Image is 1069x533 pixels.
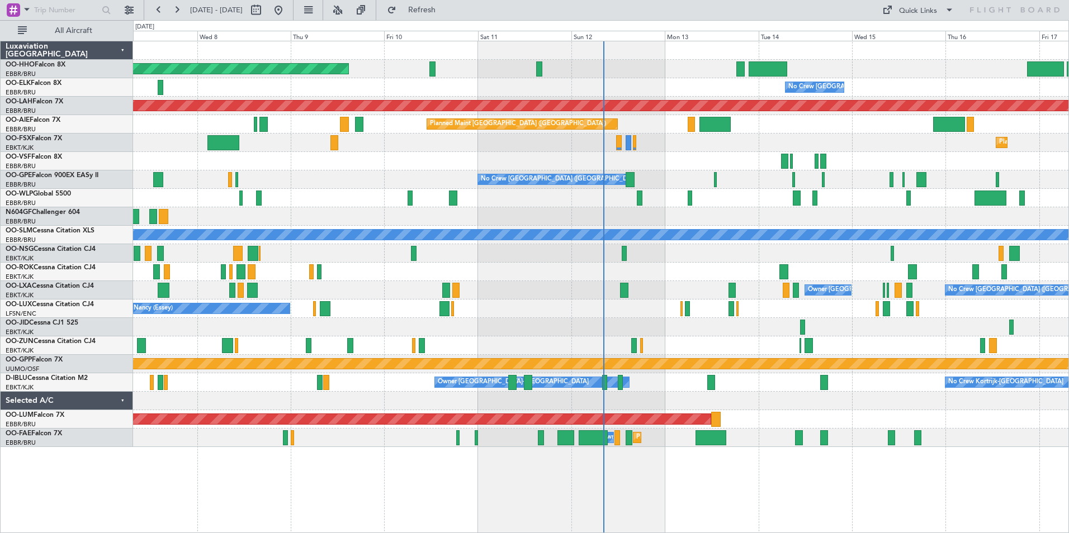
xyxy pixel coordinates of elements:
a: OO-WLPGlobal 5500 [6,191,71,197]
a: EBBR/BRU [6,70,36,78]
div: Owner [GEOGRAPHIC_DATA]-[GEOGRAPHIC_DATA] [438,374,589,391]
a: LFSN/ENC [6,310,36,318]
div: Quick Links [899,6,937,17]
a: OO-FAEFalcon 7X [6,430,62,437]
button: All Aircraft [12,22,121,40]
div: Planned Maint [GEOGRAPHIC_DATA] ([GEOGRAPHIC_DATA]) [430,116,606,132]
div: Tue 7 [103,31,197,41]
a: OO-FSXFalcon 7X [6,135,62,142]
span: OO-HHO [6,61,35,68]
a: OO-AIEFalcon 7X [6,117,60,123]
div: Planned Maint Melsbroek Air Base [636,429,734,446]
a: UUMO/OSF [6,365,39,373]
a: EBKT/KJK [6,254,34,263]
button: Refresh [382,1,449,19]
span: Refresh [399,6,446,14]
a: EBKT/KJK [6,328,34,336]
a: OO-HHOFalcon 8X [6,61,65,68]
div: Owner [GEOGRAPHIC_DATA]-[GEOGRAPHIC_DATA] [808,282,959,298]
span: OO-LAH [6,98,32,105]
a: EBKT/KJK [6,273,34,281]
a: EBBR/BRU [6,236,36,244]
a: EBBR/BRU [6,125,36,134]
a: EBBR/BRU [6,107,36,115]
a: EBKT/KJK [6,383,34,392]
div: Thu 16 [945,31,1039,41]
a: EBBR/BRU [6,420,36,429]
span: OO-FSX [6,135,31,142]
a: EBBR/BRU [6,199,36,207]
a: OO-SLMCessna Citation XLS [6,227,94,234]
a: OO-ELKFalcon 8X [6,80,62,87]
a: OO-GPPFalcon 7X [6,356,63,363]
div: Wed 8 [197,31,291,41]
div: No Crew Kortrijk-[GEOGRAPHIC_DATA] [948,374,1063,391]
a: OO-JIDCessna CJ1 525 [6,320,78,326]
div: Wed 15 [852,31,945,41]
span: OO-WLP [6,191,33,197]
span: OO-GPE [6,172,32,179]
div: Thu 9 [291,31,384,41]
span: OO-SLM [6,227,32,234]
div: No Crew Nancy (Essey) [106,300,173,317]
button: Quick Links [877,1,959,19]
a: OO-ROKCessna Citation CJ4 [6,264,96,271]
span: OO-LUM [6,412,34,418]
div: Sun 12 [571,31,665,41]
div: Mon 13 [665,31,758,41]
a: OO-LAHFalcon 7X [6,98,63,105]
div: No Crew [GEOGRAPHIC_DATA] ([GEOGRAPHIC_DATA] National) [481,171,668,188]
a: EBBR/BRU [6,88,36,97]
a: OO-LUMFalcon 7X [6,412,64,418]
span: OO-ROK [6,264,34,271]
a: EBBR/BRU [6,180,36,189]
a: N604GFChallenger 604 [6,209,80,216]
span: OO-JID [6,320,29,326]
a: OO-GPEFalcon 900EX EASy II [6,172,98,179]
div: [DATE] [135,22,154,32]
span: D-IBLU [6,375,27,382]
span: N604GF [6,209,32,216]
span: OO-ZUN [6,338,34,345]
input: Trip Number [34,2,98,18]
a: EBKT/KJK [6,144,34,152]
span: [DATE] - [DATE] [190,5,243,15]
span: OO-LXA [6,283,32,289]
a: OO-VSFFalcon 8X [6,154,62,160]
a: EBKT/KJK [6,346,34,355]
a: OO-LUXCessna Citation CJ4 [6,301,94,308]
span: OO-NSG [6,246,34,253]
a: EBBR/BRU [6,162,36,170]
a: OO-ZUNCessna Citation CJ4 [6,338,96,345]
a: EBKT/KJK [6,291,34,299]
div: Sat 11 [478,31,571,41]
span: All Aircraft [29,27,118,35]
a: OO-NSGCessna Citation CJ4 [6,246,96,253]
div: Tue 14 [759,31,852,41]
span: OO-LUX [6,301,32,308]
span: OO-GPP [6,356,32,363]
a: EBBR/BRU [6,439,36,447]
span: OO-FAE [6,430,31,437]
span: OO-VSF [6,154,31,160]
a: EBBR/BRU [6,217,36,226]
div: Fri 10 [384,31,477,41]
span: OO-ELK [6,80,31,87]
span: OO-AIE [6,117,30,123]
div: No Crew [GEOGRAPHIC_DATA] ([GEOGRAPHIC_DATA] National) [788,79,976,96]
a: OO-LXACessna Citation CJ4 [6,283,94,289]
a: D-IBLUCessna Citation M2 [6,375,88,382]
